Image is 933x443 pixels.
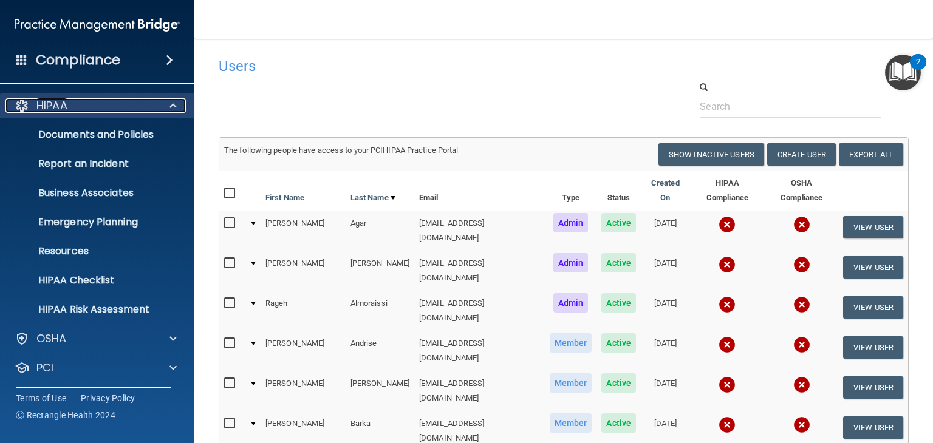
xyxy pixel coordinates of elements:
div: 2 [916,62,920,78]
td: [EMAIL_ADDRESS][DOMAIN_NAME] [414,211,545,251]
td: [DATE] [641,251,690,291]
td: [PERSON_NAME] [346,251,414,291]
p: Emergency Planning [8,216,174,228]
span: Ⓒ Rectangle Health 2024 [16,409,115,421]
span: Member [550,413,592,433]
span: Active [601,293,636,313]
a: HIPAA [15,98,177,113]
td: Rageh [261,291,346,331]
img: cross.ca9f0e7f.svg [719,336,736,353]
img: cross.ca9f0e7f.svg [793,296,810,313]
p: Documents and Policies [8,129,174,141]
button: View User [843,256,903,279]
img: cross.ca9f0e7f.svg [719,416,736,433]
span: Admin [553,213,589,232]
button: Show Inactive Users [658,143,764,166]
button: View User [843,416,903,439]
a: Terms of Use [16,392,66,404]
th: OSHA Compliance [765,171,838,211]
td: [EMAIL_ADDRESS][DOMAIN_NAME] [414,331,545,371]
td: Almoraissi [346,291,414,331]
a: OSHA [15,331,177,346]
td: [EMAIL_ADDRESS][DOMAIN_NAME] [414,371,545,411]
td: [DATE] [641,331,690,371]
img: cross.ca9f0e7f.svg [719,376,736,393]
td: Andrise [346,331,414,371]
a: Last Name [350,191,395,205]
input: Search [700,95,881,118]
span: Member [550,333,592,353]
span: The following people have access to your PCIHIPAA Practice Portal [224,146,459,155]
td: [PERSON_NAME] [261,251,346,291]
p: HIPAA [36,98,67,113]
td: Agar [346,211,414,251]
td: [EMAIL_ADDRESS][DOMAIN_NAME] [414,291,545,331]
button: Create User [767,143,836,166]
button: View User [843,216,903,238]
span: Admin [553,293,589,313]
p: HIPAA Risk Assessment [8,303,174,316]
button: View User [843,296,903,319]
th: Email [414,171,545,211]
img: cross.ca9f0e7f.svg [719,296,736,313]
img: PMB logo [15,13,180,37]
img: cross.ca9f0e7f.svg [793,256,810,273]
a: Privacy Policy [81,392,135,404]
p: OSHA [36,331,67,346]
p: PCI [36,360,53,375]
th: Type [545,171,597,211]
span: Admin [553,253,589,272]
a: PCI [15,360,177,375]
span: Active [601,413,636,433]
th: Status [596,171,641,211]
a: Export All [839,143,903,166]
h4: Users [219,58,613,74]
img: cross.ca9f0e7f.svg [793,216,810,233]
td: [DATE] [641,371,690,411]
a: First Name [265,191,304,205]
span: Active [601,333,636,353]
span: Active [601,373,636,393]
h4: Compliance [36,52,120,69]
iframe: Drift Widget Chat Controller [723,364,918,411]
td: [PERSON_NAME] [261,371,346,411]
span: Active [601,253,636,272]
p: HIPAA Checklist [8,274,174,286]
td: [EMAIL_ADDRESS][DOMAIN_NAME] [414,251,545,291]
p: Business Associates [8,187,174,199]
img: cross.ca9f0e7f.svg [719,216,736,233]
img: cross.ca9f0e7f.svg [793,336,810,353]
th: HIPAA Compliance [690,171,765,211]
span: Active [601,213,636,232]
a: Created On [646,176,685,205]
button: Open Resource Center, 2 new notifications [885,55,921,90]
p: Resources [8,245,174,257]
td: [PERSON_NAME] [261,211,346,251]
img: cross.ca9f0e7f.svg [719,256,736,273]
button: View User [843,336,903,359]
td: [PERSON_NAME] [346,371,414,411]
td: [DATE] [641,211,690,251]
img: cross.ca9f0e7f.svg [793,416,810,433]
p: Report an Incident [8,158,174,170]
td: [DATE] [641,291,690,331]
span: Member [550,373,592,393]
td: [PERSON_NAME] [261,331,346,371]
